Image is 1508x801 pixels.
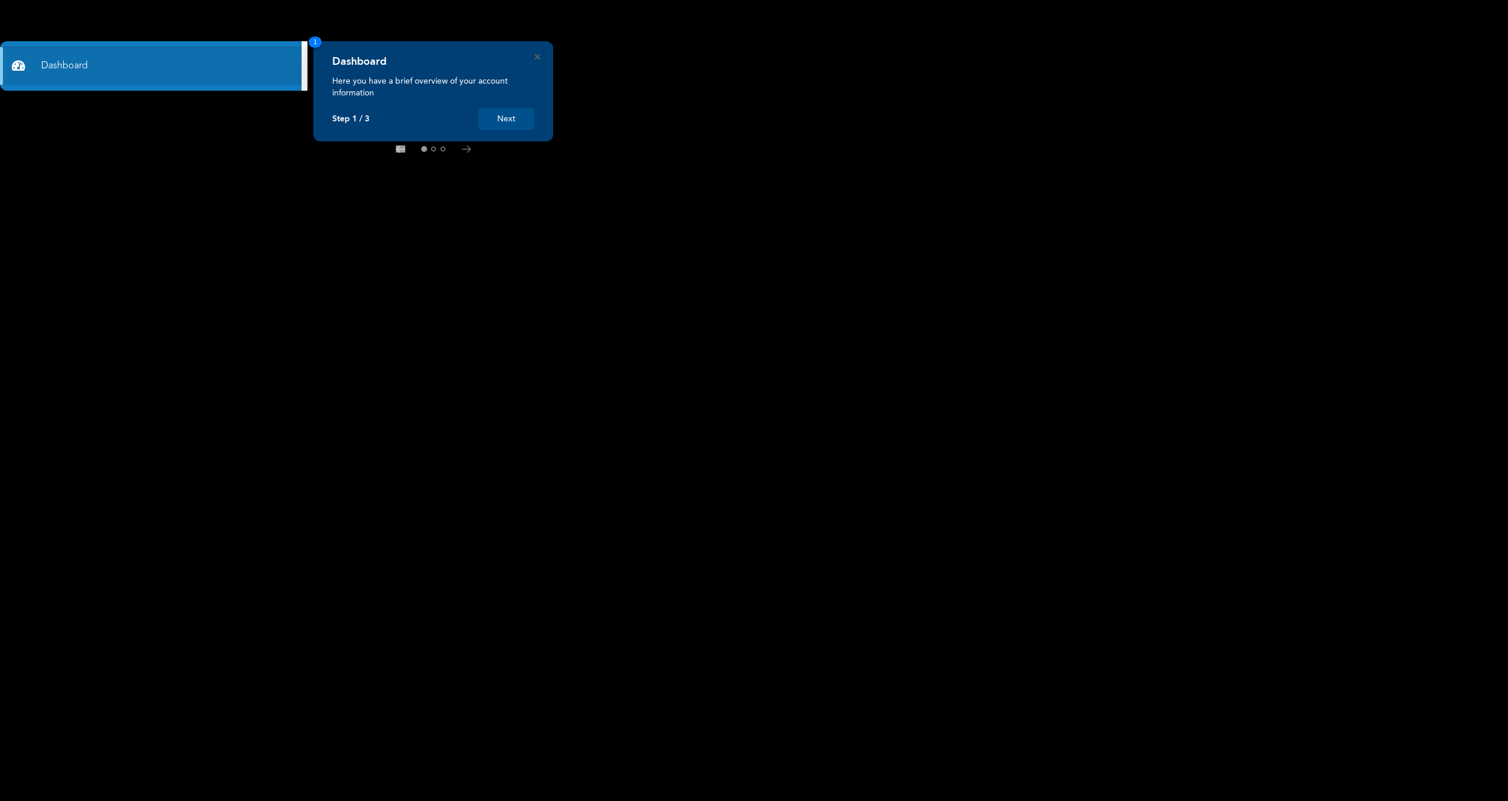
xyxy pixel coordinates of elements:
p: Step 1 / 3 [332,114,369,124]
span: 1 [309,37,322,48]
h4: Dashboard [332,55,386,68]
button: Next [478,108,534,130]
p: Here you have a brief overview of your account information [332,75,534,99]
button: Close [535,54,540,59]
